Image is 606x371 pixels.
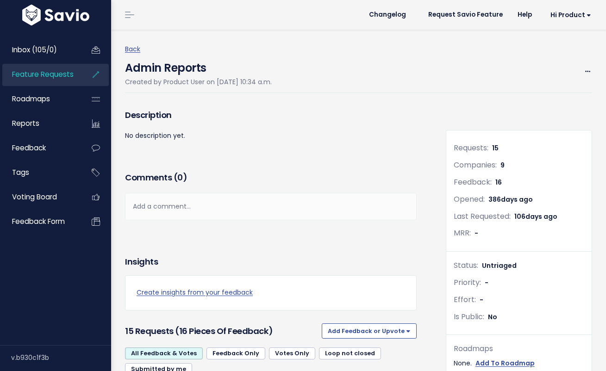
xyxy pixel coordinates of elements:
[454,228,471,238] span: MRR:
[482,261,517,270] span: Untriaged
[550,12,591,19] span: Hi Product
[454,160,497,170] span: Companies:
[500,161,505,170] span: 9
[2,137,77,159] a: Feedback
[485,278,488,287] span: -
[369,12,406,18] span: Changelog
[20,5,92,25] img: logo-white.9d6f32f41409.svg
[475,229,478,238] span: -
[125,347,203,359] a: All Feedback & Votes
[12,192,57,202] span: Voting Board
[12,45,57,55] span: Inbox (105/0)
[12,94,50,104] span: Roadmaps
[137,287,405,298] a: Create insights from your feedback
[125,44,140,54] a: Back
[322,323,417,338] button: Add Feedback or Upvote
[2,39,77,61] a: Inbox (105/0)
[177,172,183,183] span: 0
[501,195,533,204] span: days ago
[125,325,318,338] h3: 15 Requests (16 pieces of Feedback)
[454,294,476,305] span: Effort:
[12,167,29,177] span: Tags
[2,64,77,85] a: Feature Requests
[12,216,65,226] span: Feedback form
[454,311,484,322] span: Is Public:
[454,342,584,356] div: Roadmaps
[454,194,485,204] span: Opened:
[125,193,417,220] div: Add a comment...
[269,347,315,359] a: Votes Only
[525,212,557,221] span: days ago
[454,211,511,222] span: Last Requested:
[125,109,417,122] h3: Description
[2,211,77,232] a: Feedback form
[12,118,39,128] span: Reports
[454,142,488,153] span: Requests:
[206,347,265,359] a: Feedback Only
[475,358,535,369] a: Add To Roadmap
[454,358,584,369] div: None.
[539,8,599,22] a: Hi Product
[2,88,77,110] a: Roadmaps
[11,346,111,370] div: v.b930c1f3b
[319,347,381,359] a: Loop not closed
[125,55,272,76] h4: Admin Reports
[125,171,417,184] h3: Comments ( )
[454,260,478,271] span: Status:
[488,312,497,322] span: No
[488,195,533,204] span: 386
[480,295,483,304] span: -
[125,130,417,142] p: No description yet.
[421,8,510,22] a: Request Savio Feature
[2,113,77,134] a: Reports
[495,178,502,187] span: 16
[2,162,77,183] a: Tags
[125,77,272,87] span: Created by Product User on [DATE] 10:34 a.m.
[125,255,158,268] h3: Insights
[454,277,481,288] span: Priority:
[510,8,539,22] a: Help
[492,143,499,153] span: 15
[514,212,557,221] span: 106
[454,177,492,187] span: Feedback:
[12,143,46,153] span: Feedback
[12,69,74,79] span: Feature Requests
[2,186,77,208] a: Voting Board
